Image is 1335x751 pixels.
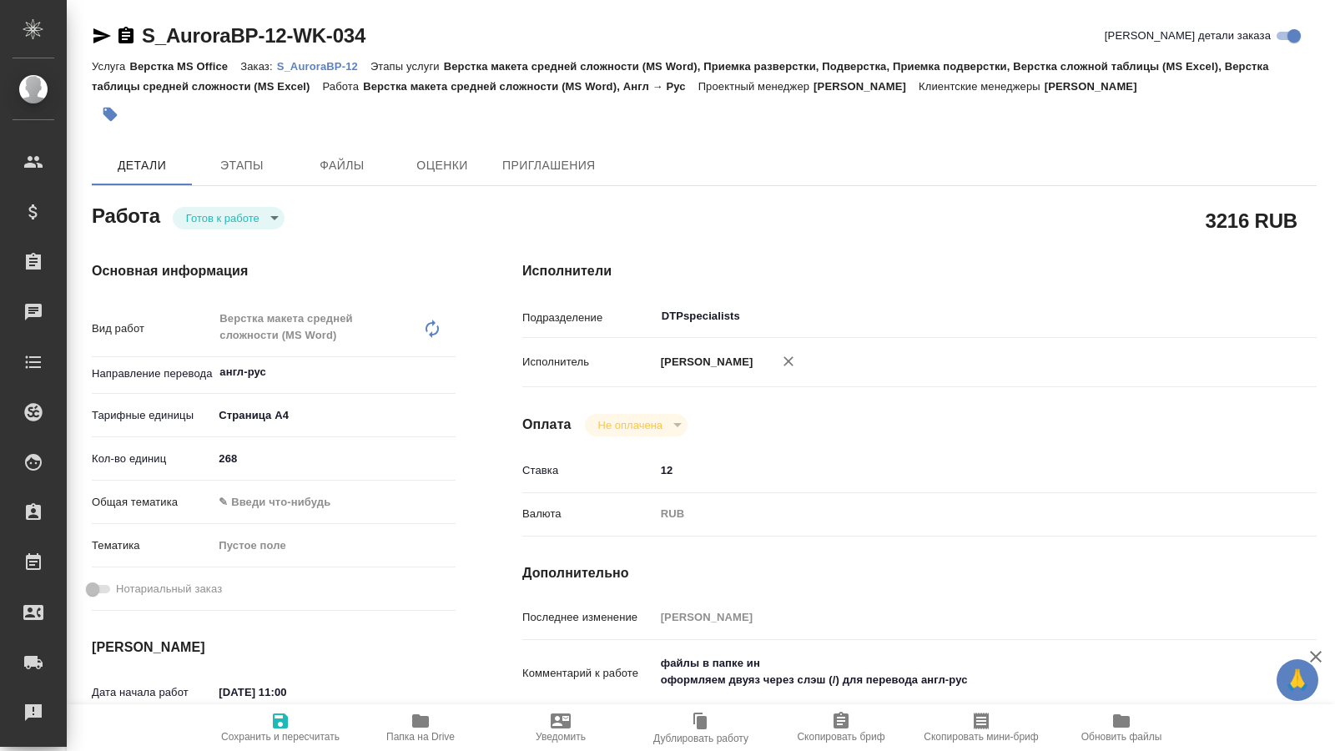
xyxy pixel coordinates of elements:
[221,731,340,743] span: Сохранить и пересчитать
[370,60,444,73] p: Этапы услуги
[491,704,631,751] button: Уведомить
[446,370,450,374] button: Open
[536,731,586,743] span: Уведомить
[1081,731,1162,743] span: Обновить файлы
[322,80,363,93] p: Работа
[92,320,213,337] p: Вид работ
[277,60,370,73] p: S_AuroraBP-12
[181,211,264,225] button: Готов к работе
[173,207,285,229] div: Готов к работе
[213,446,456,471] input: ✎ Введи что-нибудь
[92,537,213,554] p: Тематика
[771,704,911,751] button: Скопировать бриф
[92,199,160,229] h2: Работа
[585,414,688,436] div: Готов к работе
[92,96,128,133] button: Добавить тэг
[655,500,1251,528] div: RUB
[655,354,753,370] p: [PERSON_NAME]
[92,451,213,467] p: Кол-во единиц
[522,506,655,522] p: Валюта
[919,80,1045,93] p: Клиентские менеджеры
[213,488,456,517] div: ✎ Введи что-нибудь
[92,60,1269,93] p: Верстка макета средней сложности (MS Word), Приемка разверстки, Подверстка, Приемка подверстки, В...
[92,684,213,701] p: Дата начала работ
[522,310,655,326] p: Подразделение
[116,26,136,46] button: Скопировать ссылку
[522,665,655,682] p: Комментарий к работе
[240,60,276,73] p: Заказ:
[522,261,1317,281] h4: Исполнители
[631,704,771,751] button: Дублировать работу
[202,155,282,176] span: Этапы
[92,407,213,424] p: Тарифные единицы
[213,532,456,560] div: Пустое поле
[363,80,698,93] p: Верстка макета средней сложности (MS Word), Англ → Рус
[655,649,1251,694] textarea: файлы в папке ин оформляем двуяз через слэш (/) для перевода англ-рус
[1277,659,1318,701] button: 🙏
[213,680,359,704] input: ✎ Введи что-нибудь
[522,563,1317,583] h4: Дополнительно
[92,638,456,658] h4: [PERSON_NAME]
[655,605,1251,629] input: Пустое поле
[770,343,807,380] button: Удалить исполнителя
[213,401,456,430] div: Страница А4
[502,155,596,176] span: Приглашения
[210,704,350,751] button: Сохранить и пересчитать
[653,733,748,744] span: Дублировать работу
[1206,206,1297,234] h2: 3216 RUB
[102,155,182,176] span: Детали
[1051,704,1191,751] button: Обновить файлы
[92,365,213,382] p: Направление перевода
[593,418,667,432] button: Не оплачена
[655,458,1251,482] input: ✎ Введи что-нибудь
[92,261,456,281] h4: Основная информация
[350,704,491,751] button: Папка на Drive
[142,24,365,47] a: S_AuroraBP-12-WK-034
[522,609,655,626] p: Последнее изменение
[92,26,112,46] button: Скопировать ссылку для ЯМессенджера
[219,537,436,554] div: Пустое поле
[1283,663,1312,698] span: 🙏
[924,731,1038,743] span: Скопировать мини-бриф
[911,704,1051,751] button: Скопировать мини-бриф
[219,494,436,511] div: ✎ Введи что-нибудь
[92,494,213,511] p: Общая тематика
[814,80,919,93] p: [PERSON_NAME]
[698,80,814,93] p: Проектный менеджер
[522,415,572,435] h4: Оплата
[116,581,222,597] span: Нотариальный заказ
[1242,315,1245,318] button: Open
[129,60,240,73] p: Верстка MS Office
[797,731,884,743] span: Скопировать бриф
[386,731,455,743] span: Папка на Drive
[1045,80,1150,93] p: [PERSON_NAME]
[522,462,655,479] p: Ставка
[1105,28,1271,44] span: [PERSON_NAME] детали заказа
[277,58,370,73] a: S_AuroraBP-12
[522,354,655,370] p: Исполнитель
[302,155,382,176] span: Файлы
[402,155,482,176] span: Оценки
[92,60,129,73] p: Услуга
